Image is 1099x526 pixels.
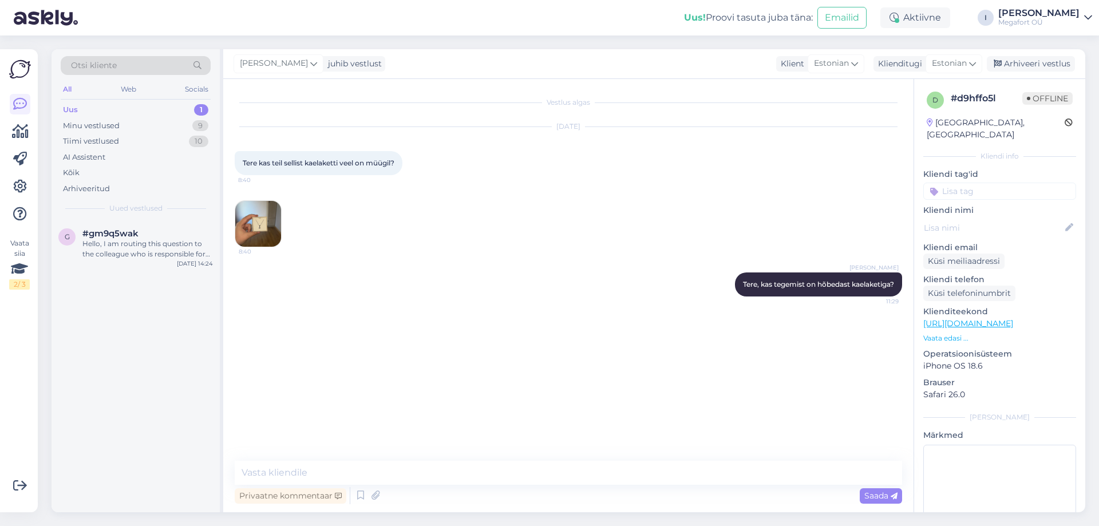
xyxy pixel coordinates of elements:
div: Privaatne kommentaar [235,488,346,504]
div: Küsi telefoninumbrit [923,286,1015,301]
span: Uued vestlused [109,203,163,213]
p: Safari 26.0 [923,389,1076,401]
a: [URL][DOMAIN_NAME] [923,318,1013,329]
img: Attachment [235,201,281,247]
div: Kliendi info [923,151,1076,161]
div: juhib vestlust [323,58,382,70]
div: [PERSON_NAME] [923,412,1076,422]
span: Otsi kliente [71,60,117,72]
p: Kliendi email [923,242,1076,254]
div: Küsi meiliaadressi [923,254,1005,269]
div: Klienditugi [873,58,922,70]
div: Vestlus algas [235,97,902,108]
span: #gm9q5wak [82,228,139,239]
p: Kliendi telefon [923,274,1076,286]
div: 10 [189,136,208,147]
span: [PERSON_NAME] [849,263,899,272]
div: Megafort OÜ [998,18,1080,27]
div: Proovi tasuta juba täna: [684,11,813,25]
span: [PERSON_NAME] [240,57,308,70]
div: Tiimi vestlused [63,136,119,147]
span: d [932,96,938,104]
div: AI Assistent [63,152,105,163]
span: 8:40 [238,176,281,184]
div: Kõik [63,167,80,179]
button: Emailid [817,7,867,29]
img: Askly Logo [9,58,31,80]
p: Kliendi tag'id [923,168,1076,180]
b: Uus! [684,12,706,23]
div: Hello, I am routing this question to the colleague who is responsible for this topic. The reply m... [82,239,213,259]
div: Arhiveeri vestlus [987,56,1075,72]
p: Operatsioonisüsteem [923,348,1076,360]
p: Brauser [923,377,1076,389]
div: 1 [194,104,208,116]
span: Estonian [814,57,849,70]
div: Web [118,82,139,97]
div: Aktiivne [880,7,950,28]
span: Tere, kas tegemist on hõbedast kaelaketiga? [743,280,894,288]
div: All [61,82,74,97]
span: 8:40 [239,247,282,256]
span: g [65,232,70,241]
span: 11:29 [856,297,899,306]
input: Lisa nimi [924,222,1063,234]
div: Socials [183,82,211,97]
span: Saada [864,491,898,501]
a: [PERSON_NAME]Megafort OÜ [998,9,1092,27]
div: 9 [192,120,208,132]
div: Uus [63,104,78,116]
div: [DATE] 14:24 [177,259,213,268]
p: Klienditeekond [923,306,1076,318]
span: Tere kas teil sellist kaelaketti veel on müügil? [243,159,394,167]
input: Lisa tag [923,183,1076,200]
div: I [978,10,994,26]
div: # d9hffo5l [951,92,1022,105]
span: Estonian [932,57,967,70]
div: Vaata siia [9,238,30,290]
p: Märkmed [923,429,1076,441]
div: Klient [776,58,804,70]
div: 2 / 3 [9,279,30,290]
div: [GEOGRAPHIC_DATA], [GEOGRAPHIC_DATA] [927,117,1065,141]
div: [PERSON_NAME] [998,9,1080,18]
p: iPhone OS 18.6 [923,360,1076,372]
div: [DATE] [235,121,902,132]
div: Minu vestlused [63,120,120,132]
p: Kliendi nimi [923,204,1076,216]
span: Offline [1022,92,1073,105]
div: Arhiveeritud [63,183,110,195]
p: Vaata edasi ... [923,333,1076,343]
